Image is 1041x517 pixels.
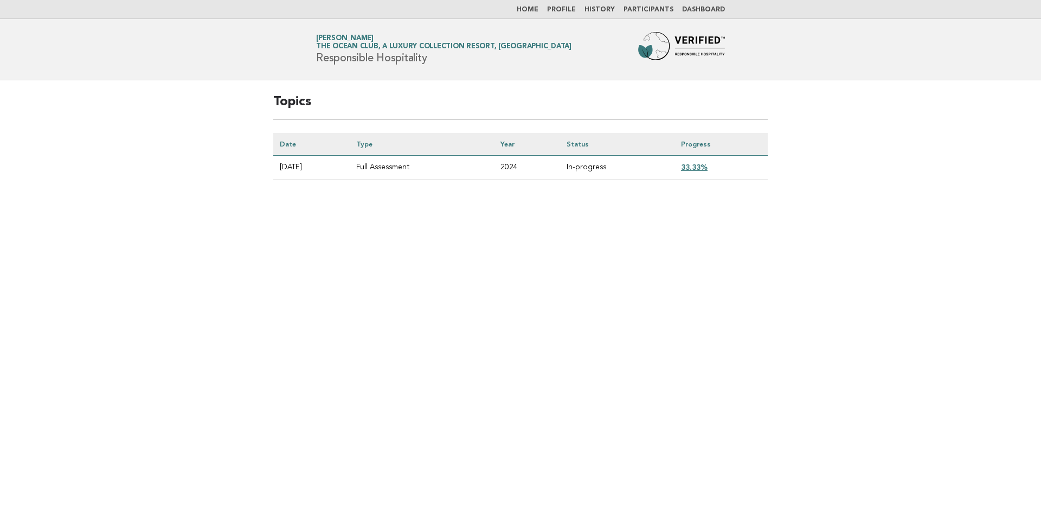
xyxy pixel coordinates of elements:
td: In-progress [560,156,674,180]
a: Participants [624,7,673,13]
img: Forbes Travel Guide [638,32,725,67]
h1: Responsible Hospitality [316,35,571,63]
th: Date [273,133,350,156]
th: Progress [674,133,768,156]
a: Profile [547,7,576,13]
a: [PERSON_NAME]The Ocean Club, a Luxury Collection Resort, [GEOGRAPHIC_DATA] [316,35,571,50]
th: Year [494,133,560,156]
a: Dashboard [682,7,725,13]
th: Status [560,133,674,156]
a: History [584,7,615,13]
span: The Ocean Club, a Luxury Collection Resort, [GEOGRAPHIC_DATA] [316,43,571,50]
h2: Topics [273,93,768,120]
td: [DATE] [273,156,350,180]
td: 2024 [494,156,560,180]
th: Type [350,133,494,156]
a: Home [517,7,538,13]
td: Full Assessment [350,156,494,180]
a: 33.33% [681,163,708,171]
